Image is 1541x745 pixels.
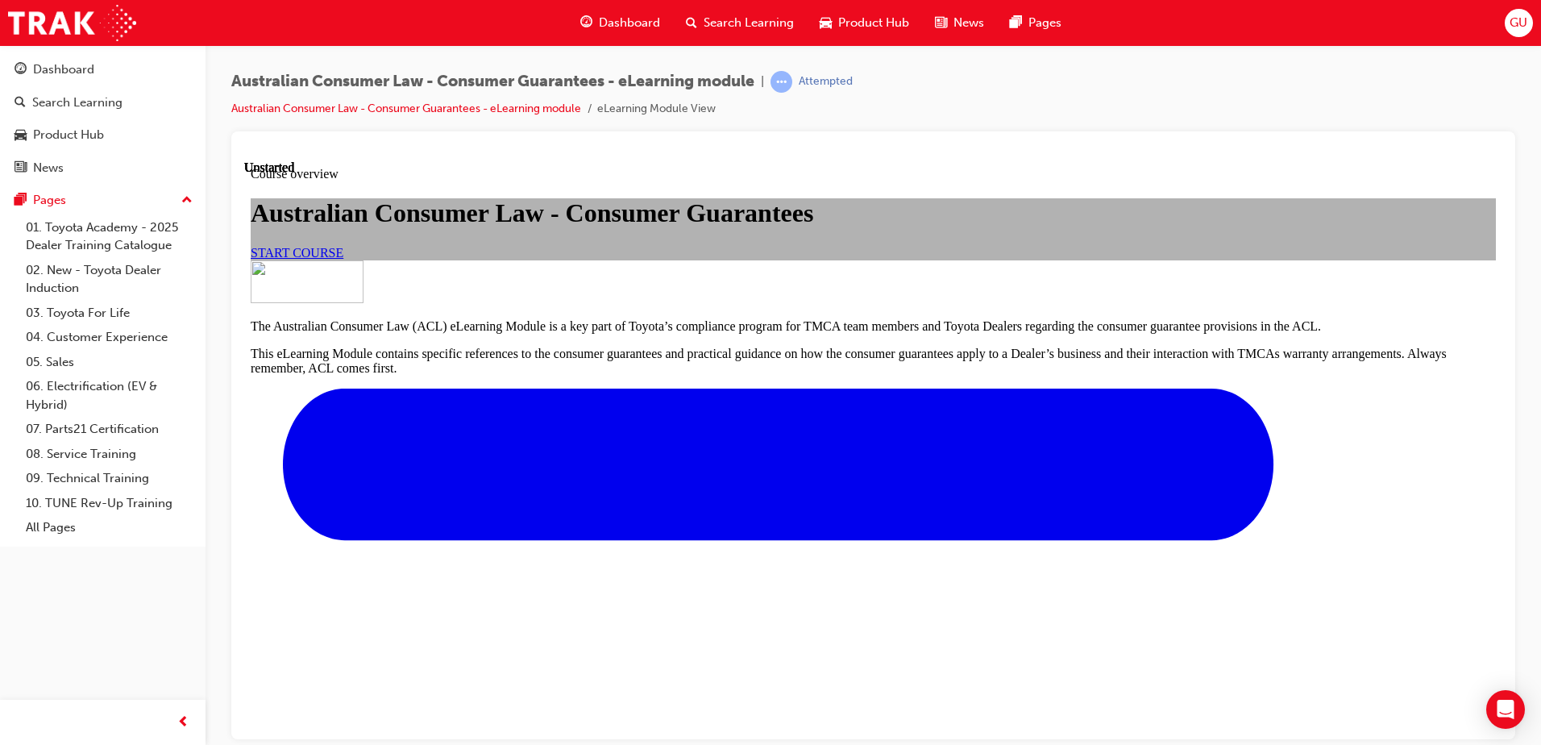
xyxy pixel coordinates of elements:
img: Trak [8,5,136,41]
a: Search Learning [6,88,199,118]
div: Pages [33,191,66,210]
div: Dashboard [33,60,94,79]
span: guage-icon [580,13,592,33]
button: DashboardSearch LearningProduct HubNews [6,52,199,185]
button: Pages [6,185,199,215]
div: News [33,159,64,177]
a: 02. New - Toyota Dealer Induction [19,258,199,301]
span: news-icon [15,161,27,176]
span: Australian Consumer Law - Consumer Guarantees - eLearning module [231,73,754,91]
a: 04. Customer Experience [19,325,199,350]
a: search-iconSearch Learning [673,6,807,40]
span: News [953,14,984,32]
button: GU [1505,9,1533,37]
span: | [761,73,764,91]
a: news-iconNews [922,6,997,40]
li: eLearning Module View [597,100,716,119]
span: car-icon [820,13,832,33]
span: up-icon [181,190,193,211]
a: 01. Toyota Academy - 2025 Dealer Training Catalogue [19,215,199,258]
div: Search Learning [32,94,123,112]
span: search-icon [15,96,26,110]
a: 03. Toyota For Life [19,301,199,326]
span: Pages [1028,14,1061,32]
a: 10. TUNE Rev-Up Training [19,491,199,516]
p: This eLearning Module contains specific references to the consumer guarantees and practical guida... [6,186,1252,215]
a: News [6,153,199,183]
a: Australian Consumer Law - Consumer Guarantees - eLearning module [231,102,581,115]
span: pages-icon [1010,13,1022,33]
a: car-iconProduct Hub [807,6,922,40]
a: START COURSE [6,85,99,99]
span: Dashboard [599,14,660,32]
span: search-icon [686,13,697,33]
span: news-icon [935,13,947,33]
a: Dashboard [6,55,199,85]
span: learningRecordVerb_ATTEMPT-icon [770,71,792,93]
a: 08. Service Training [19,442,199,467]
h1: Australian Consumer Law - Consumer Guarantees [6,38,1252,68]
div: Attempted [799,74,853,89]
a: 07. Parts21 Certification [19,417,199,442]
span: GU [1510,14,1527,32]
p: The Australian Consumer Law (ACL) eLearning Module is a key part of Toyota’s compliance program f... [6,159,1252,173]
a: 05. Sales [19,350,199,375]
a: 06. Electrification (EV & Hybrid) [19,374,199,417]
span: pages-icon [15,194,27,208]
span: guage-icon [15,63,27,77]
a: pages-iconPages [997,6,1074,40]
a: All Pages [19,515,199,540]
span: prev-icon [177,713,189,733]
a: guage-iconDashboard [567,6,673,40]
span: Product Hub [838,14,909,32]
div: Open Intercom Messenger [1486,690,1525,729]
span: Course overview [6,6,94,20]
a: Product Hub [6,120,199,150]
div: Product Hub [33,126,104,144]
span: Search Learning [704,14,794,32]
span: car-icon [15,128,27,143]
a: 09. Technical Training [19,466,199,491]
